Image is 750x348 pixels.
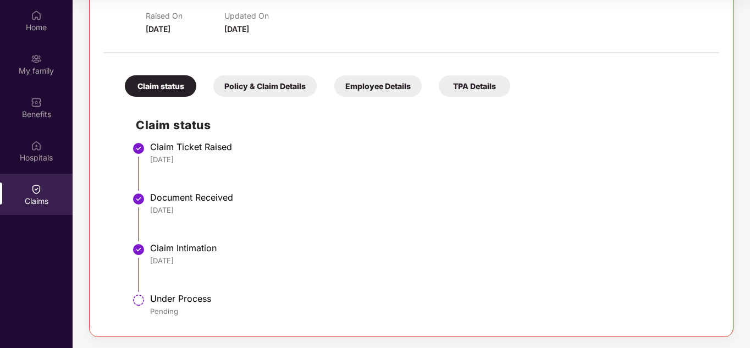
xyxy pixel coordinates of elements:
img: svg+xml;base64,PHN2ZyBpZD0iU3RlcC1Eb25lLTMyeDMyIiB4bWxucz0iaHR0cDovL3d3dy53My5vcmcvMjAwMC9zdmciIH... [132,192,145,206]
div: Document Received [150,192,709,203]
div: [DATE] [150,205,709,215]
div: [DATE] [150,256,709,266]
div: Pending [150,306,709,316]
img: svg+xml;base64,PHN2ZyBpZD0iU3RlcC1QZW5kaW5nLTMyeDMyIiB4bWxucz0iaHR0cDovL3d3dy53My5vcmcvMjAwMC9zdm... [132,294,145,307]
h2: Claim status [136,116,709,134]
div: [DATE] [150,154,709,164]
img: svg+xml;base64,PHN2ZyBpZD0iQ2xhaW0iIHhtbG5zPSJodHRwOi8vd3d3LnczLm9yZy8yMDAwL3N2ZyIgd2lkdGg9IjIwIi... [31,184,42,195]
img: svg+xml;base64,PHN2ZyB3aWR0aD0iMjAiIGhlaWdodD0iMjAiIHZpZXdCb3g9IjAgMCAyMCAyMCIgZmlsbD0ibm9uZSIgeG... [31,53,42,64]
div: Claim status [125,75,196,97]
div: Claim Ticket Raised [150,141,709,152]
div: Claim Intimation [150,242,709,253]
div: Employee Details [334,75,422,97]
div: Policy & Claim Details [213,75,317,97]
img: svg+xml;base64,PHN2ZyBpZD0iU3RlcC1Eb25lLTMyeDMyIiB4bWxucz0iaHR0cDovL3d3dy53My5vcmcvMjAwMC9zdmciIH... [132,243,145,256]
span: [DATE] [146,24,170,34]
img: svg+xml;base64,PHN2ZyBpZD0iQmVuZWZpdHMiIHhtbG5zPSJodHRwOi8vd3d3LnczLm9yZy8yMDAwL3N2ZyIgd2lkdGg9Ij... [31,97,42,108]
div: Under Process [150,293,709,304]
span: [DATE] [224,24,249,34]
div: TPA Details [439,75,510,97]
img: svg+xml;base64,PHN2ZyBpZD0iSG9tZSIgeG1sbnM9Imh0dHA6Ly93d3cudzMub3JnLzIwMDAvc3ZnIiB3aWR0aD0iMjAiIG... [31,10,42,21]
img: svg+xml;base64,PHN2ZyBpZD0iSG9zcGl0YWxzIiB4bWxucz0iaHR0cDovL3d3dy53My5vcmcvMjAwMC9zdmciIHdpZHRoPS... [31,140,42,151]
p: Raised On [146,11,224,20]
p: Updated On [224,11,303,20]
img: svg+xml;base64,PHN2ZyBpZD0iU3RlcC1Eb25lLTMyeDMyIiB4bWxucz0iaHR0cDovL3d3dy53My5vcmcvMjAwMC9zdmciIH... [132,142,145,155]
